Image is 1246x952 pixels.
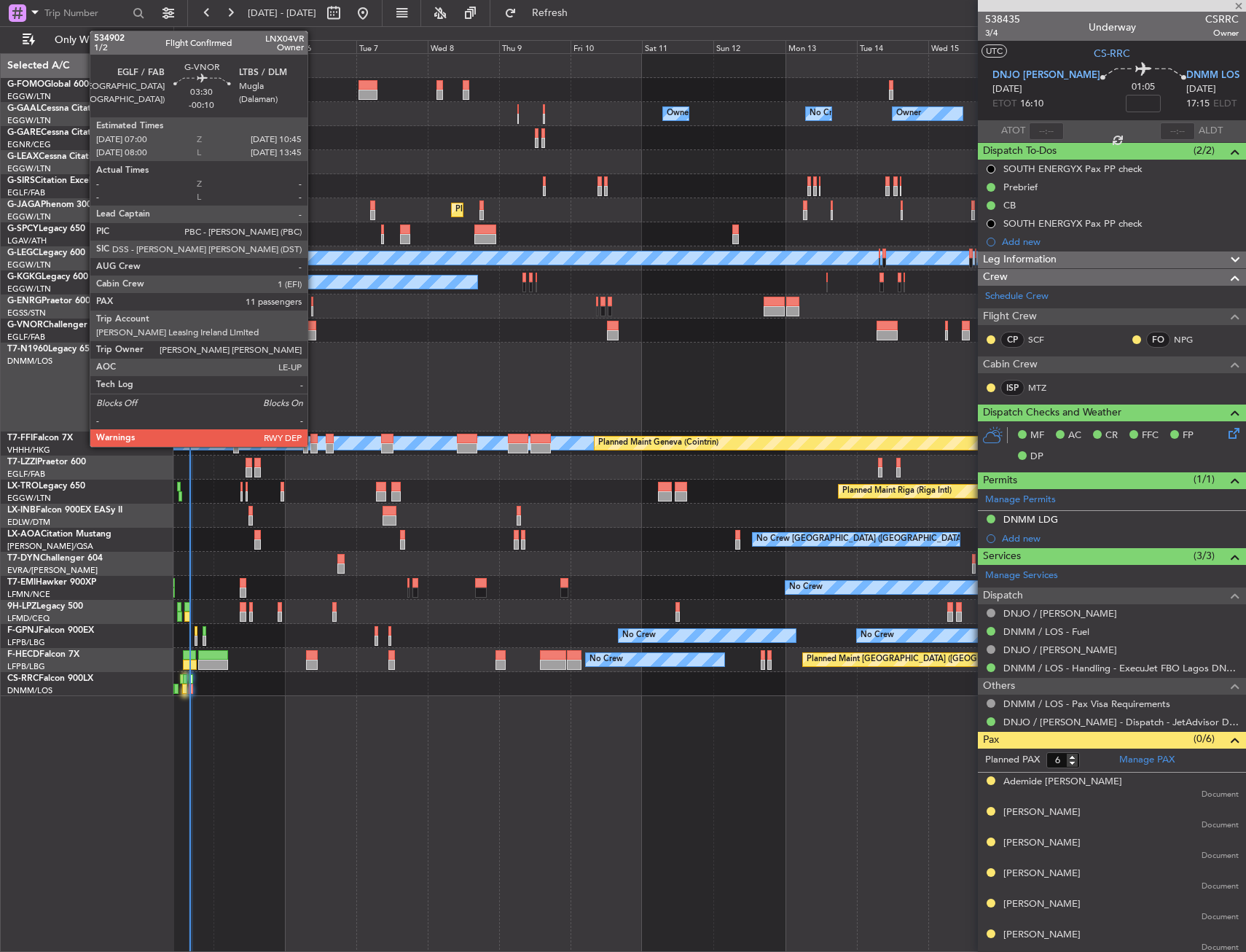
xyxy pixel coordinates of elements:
[520,8,581,18] span: Refresh
[1142,429,1159,443] span: FFC
[7,273,88,281] a: G-KGKGLegacy 600
[1194,548,1215,563] span: (3/3)
[785,40,857,53] div: Mon 13
[7,80,94,89] a: G-FOMOGlobal 6000
[1020,97,1043,112] span: 16:10
[1003,163,1143,175] div: SOUTH ENERGYX Pax PP check
[810,103,843,125] div: No Crew
[7,554,40,563] span: T7-DYN
[187,175,417,197] div: Planned Maint [GEOGRAPHIC_DATA] ([GEOGRAPHIC_DATA])
[983,308,1037,325] span: Flight Crew
[7,530,111,539] a: LX-AOACitation Mustang
[756,528,966,550] div: No Crew [GEOGRAPHIC_DATA] ([GEOGRAPHIC_DATA])
[7,297,42,305] span: G-ENRG
[983,405,1121,421] span: Dispatch Checks and Weather
[985,27,1020,39] span: 3/4
[1186,97,1210,112] span: 17:15
[7,650,39,659] span: F-HECD
[992,69,1100,83] span: DNJO [PERSON_NAME]
[7,626,39,635] span: F-GPNJ
[842,480,952,502] div: Planned Maint Riga (Riga Intl)
[7,674,93,683] a: CS-RRCFalcon 900LX
[7,163,51,174] a: EGGW/LTN
[985,12,1020,27] span: 538435
[1205,12,1239,27] span: CSRRC
[7,321,106,329] a: G-VNORChallenger 650
[1003,897,1081,912] div: [PERSON_NAME]
[1003,836,1081,851] div: [PERSON_NAME]
[1068,429,1081,443] span: AC
[7,284,51,294] a: EGGW/LTN
[455,199,685,221] div: Planned Maint [GEOGRAPHIC_DATA] ([GEOGRAPHIC_DATA])
[896,103,921,125] div: Owner
[7,176,91,185] a: G-SIRSCitation Excel
[7,187,45,198] a: EGLF/FAB
[807,649,1036,671] div: Planned Maint [GEOGRAPHIC_DATA] ([GEOGRAPHIC_DATA])
[1174,333,1207,346] a: NPG
[285,40,356,53] div: Mon 6
[7,128,128,137] a: G-GARECessna Citation XLS+
[499,40,571,53] div: Thu 9
[7,104,41,113] span: G-GAAL
[7,152,39,161] span: G-LEAX
[1030,450,1043,464] span: DP
[7,637,45,648] a: LFPB/LBG
[983,472,1017,489] span: Permits
[7,139,51,150] a: EGNR/CEG
[7,345,95,354] a: T7-N1960Legacy 650
[1028,381,1061,394] a: MTZ
[1202,850,1239,862] span: Document
[7,260,51,270] a: EGGW/LTN
[1205,27,1239,39] span: Owner
[176,29,201,42] div: [DATE]
[7,482,85,491] a: LX-TROLegacy 650
[1132,80,1155,95] span: 01:05
[7,613,50,624] a: LFMD/CEQ
[7,530,41,539] span: LX-AOA
[7,434,33,442] span: T7-FFI
[7,469,45,480] a: EGLF/FAB
[213,40,285,53] div: Sun 5
[1030,429,1044,443] span: MF
[861,625,894,647] div: No Crew
[789,577,823,598] div: No Crew
[983,143,1057,160] span: Dispatch To-Dos
[571,40,642,53] div: Fri 10
[1000,332,1024,348] div: CP
[7,578,96,587] a: T7-EMIHawker 900XP
[7,308,46,319] a: EGSS/STN
[667,103,691,125] div: Owner
[1001,124,1025,138] span: ATOT
[7,578,36,587] span: T7-EMI
[1146,332,1170,348] div: FO
[7,356,52,367] a: DNMM/LOS
[7,434,73,442] a: T7-FFIFalcon 7X
[7,332,45,343] a: EGLF/FAB
[589,649,623,671] div: No Crew
[7,128,41,137] span: G-GARE
[7,235,47,246] a: LGAV/ATH
[498,1,585,25] button: Refresh
[1105,429,1118,443] span: CR
[981,44,1007,58] button: UTC
[7,249,85,257] a: G-LEGCLegacy 600
[985,493,1056,507] a: Manage Permits
[983,732,999,749] span: Pax
[1003,805,1081,820] div: [PERSON_NAME]
[7,506,122,515] a: LX-INBFalcon 900EX EASy II
[7,115,51,126] a: EGGW/LTN
[983,269,1008,286] span: Crew
[1003,867,1081,881] div: [PERSON_NAME]
[983,251,1057,268] span: Leg Information
[598,432,718,454] div: Planned Maint Geneva (Cointrin)
[7,602,36,611] span: 9H-LPZ
[1003,698,1170,710] a: DNMM / LOS - Pax Visa Requirements
[7,176,35,185] span: G-SIRS
[7,321,43,329] span: G-VNOR
[16,28,158,52] button: Only With Activity
[1002,532,1239,545] div: Add new
[7,458,37,467] span: T7-LZZI
[7,589,50,600] a: LFMN/NCE
[7,554,103,563] a: T7-DYNChallenger 604
[1003,644,1117,656] a: DNJO / [PERSON_NAME]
